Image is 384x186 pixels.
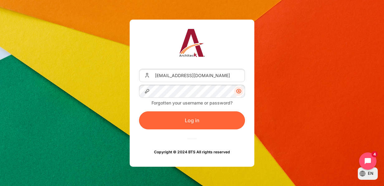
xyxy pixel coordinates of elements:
span: en [368,170,373,177]
button: Languages [358,167,378,180]
a: Forgotten your username or password? [151,100,233,105]
strong: Copyright © 2024 BTS All rights reserved [154,150,230,154]
img: Architeck [179,29,205,57]
input: Username or Email Address [139,69,245,82]
a: Architeck [179,29,205,59]
button: Log in [139,111,245,129]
